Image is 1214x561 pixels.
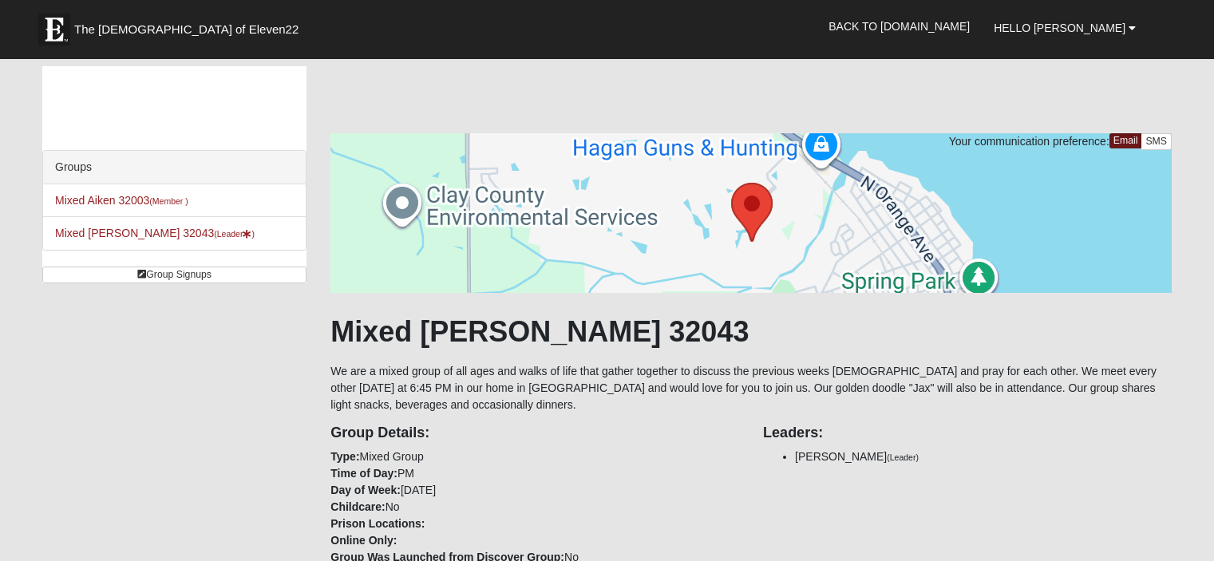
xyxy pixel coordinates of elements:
span: Hello [PERSON_NAME] [994,22,1125,34]
li: [PERSON_NAME] [795,448,1172,465]
img: Eleven22 logo [38,14,70,45]
small: (Leader) [887,452,919,462]
a: Mixed Aiken 32003(Member ) [55,194,188,207]
a: Email [1109,133,1142,148]
a: SMS [1141,133,1172,150]
a: The [DEMOGRAPHIC_DATA] of Eleven22 [30,6,350,45]
strong: Day of Week: [330,484,401,496]
small: (Leader ) [214,229,255,239]
a: Mixed [PERSON_NAME] 32043(Leader) [55,227,255,239]
strong: Time of Day: [330,467,397,480]
h4: Group Details: [330,425,739,442]
span: The [DEMOGRAPHIC_DATA] of Eleven22 [74,22,299,38]
a: Group Signups [42,267,306,283]
h4: Leaders: [763,425,1172,442]
strong: Childcare: [330,500,385,513]
a: Back to [DOMAIN_NAME] [817,6,982,46]
span: Your communication preference: [949,135,1109,148]
small: (Member ) [149,196,188,206]
h1: Mixed [PERSON_NAME] 32043 [330,314,1172,349]
strong: Prison Locations: [330,517,425,530]
a: Hello [PERSON_NAME] [982,8,1148,48]
strong: Type: [330,450,359,463]
div: Groups [43,151,306,184]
